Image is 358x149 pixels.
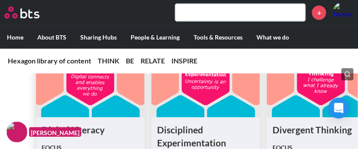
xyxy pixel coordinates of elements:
[333,2,354,23] a: Profile
[8,56,91,65] a: Hexagon library of content
[333,2,354,23] img: James Lee
[42,123,138,136] h1: Digital Literacy
[4,7,56,19] a: Go home
[124,26,187,49] label: People & Learning
[29,127,81,137] figcaption: [PERSON_NAME]
[328,98,349,119] div: Open Intercom Messenger
[187,26,250,49] label: Tools & Resources
[7,122,27,142] img: F
[250,26,296,49] label: What we do
[171,56,197,65] a: INSPIRE
[312,6,326,20] a: +
[30,26,73,49] label: About BTS
[4,7,39,19] img: BTS Logo
[73,26,124,49] label: Sharing Hubs
[158,123,254,149] h1: Disciplined Experimentation
[126,56,134,65] a: BE
[98,56,119,65] a: THINK
[141,56,165,65] a: RELATE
